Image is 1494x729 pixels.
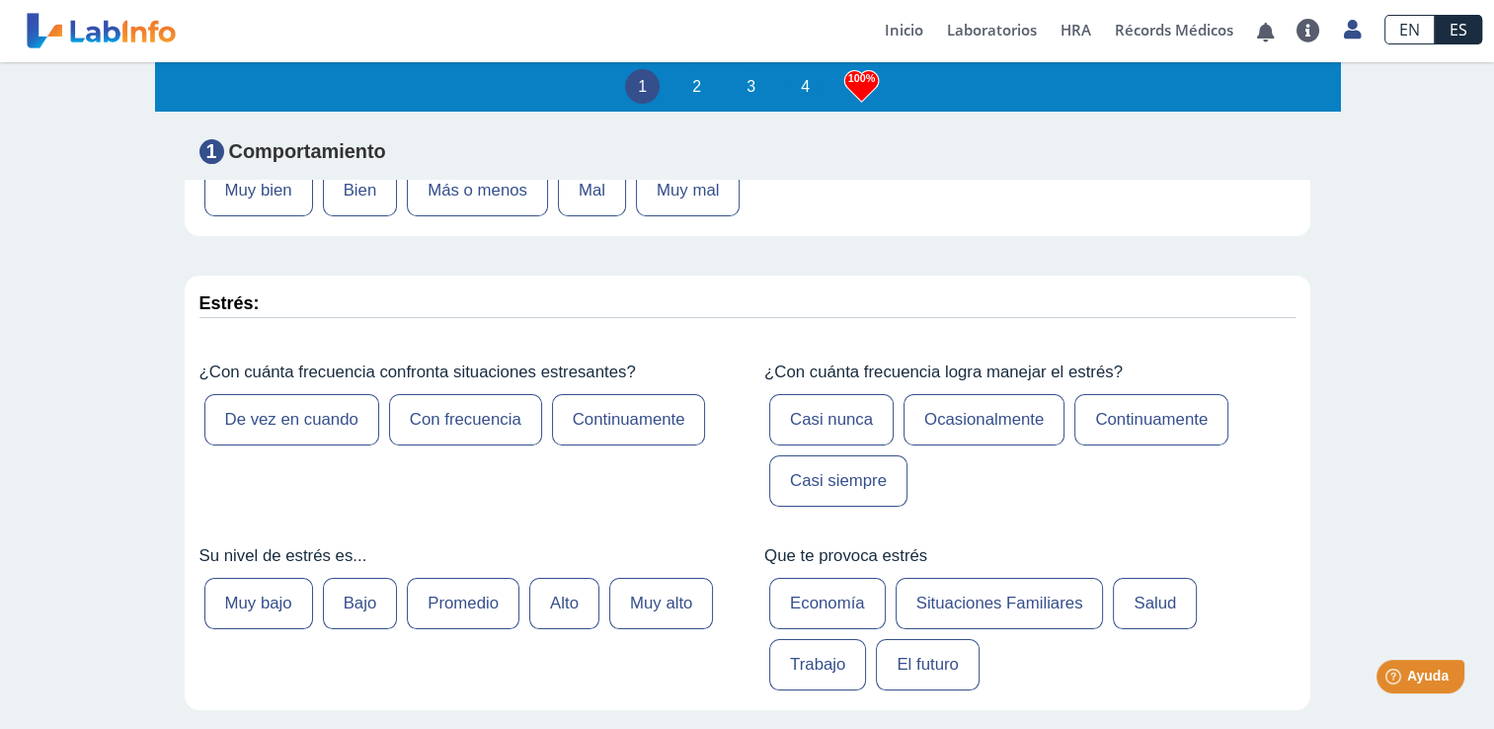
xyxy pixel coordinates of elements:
strong: Comportamiento [229,141,386,163]
label: Muy alto [609,578,713,629]
label: Bien [323,165,398,216]
label: Situaciones Familiares [896,578,1104,629]
a: ES [1435,15,1482,44]
label: Muy mal [636,165,740,216]
label: Alto [529,578,599,629]
label: Que te provoca estrés [764,546,1296,566]
label: ¿Con cuánta frecuencia logra manejar el estrés? [764,363,1296,382]
span: HRA [1061,20,1091,40]
label: Muy bien [204,165,313,216]
label: Mal [558,165,626,216]
label: Trabajo [769,639,866,690]
strong: Estrés: [199,293,260,313]
li: 2 [679,69,714,104]
label: Ocasionalmente [904,394,1064,445]
li: 4 [788,69,823,104]
label: Economía [769,578,886,629]
label: Su nivel de estrés es... [199,546,731,566]
h3: 100% [844,66,879,91]
label: Bajo [323,578,398,629]
label: ¿Con cuánta frecuencia confronta situaciones estresantes? [199,363,731,382]
label: Muy bajo [204,578,313,629]
label: De vez en cuando [204,394,379,445]
label: Promedio [407,578,519,629]
label: Continuamente [1074,394,1228,445]
label: Continuamente [552,394,706,445]
label: Con frecuencia [389,394,542,445]
label: Salud [1113,578,1197,629]
label: El futuro [876,639,980,690]
li: 1 [625,69,660,104]
span: 1 [199,140,224,165]
li: 3 [734,69,768,104]
label: Más o menos [407,165,548,216]
iframe: Help widget launcher [1318,652,1472,707]
label: Casi nunca [769,394,894,445]
a: EN [1384,15,1435,44]
label: Casi siempre [769,455,907,507]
